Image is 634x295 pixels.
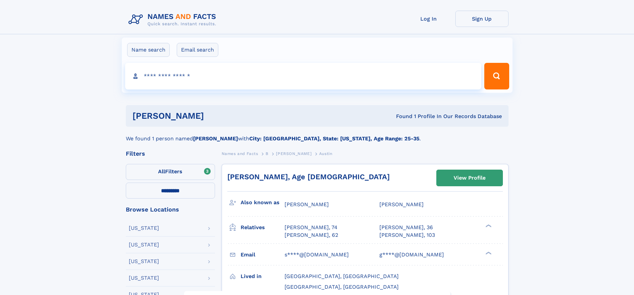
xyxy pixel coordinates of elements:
[129,259,159,264] div: [US_STATE]
[285,201,329,208] span: [PERSON_NAME]
[249,135,419,142] b: City: [GEOGRAPHIC_DATA], State: [US_STATE], Age Range: 25-35
[126,127,509,143] div: We found 1 person named with .
[126,164,215,180] label: Filters
[222,149,258,158] a: Names and Facts
[300,113,502,120] div: Found 1 Profile In Our Records Database
[129,225,159,231] div: [US_STATE]
[379,201,424,208] span: [PERSON_NAME]
[285,224,337,231] a: [PERSON_NAME], 74
[129,242,159,247] div: [US_STATE]
[276,151,312,156] span: [PERSON_NAME]
[276,149,312,158] a: [PERSON_NAME]
[127,43,170,57] label: Name search
[455,11,509,27] a: Sign Up
[484,251,492,255] div: ❯
[129,275,159,281] div: [US_STATE]
[285,231,338,239] a: [PERSON_NAME], 62
[437,170,503,186] a: View Profile
[241,249,285,260] h3: Email
[266,151,269,156] span: B
[319,151,332,156] span: Austin
[177,43,218,57] label: Email search
[285,273,399,279] span: [GEOGRAPHIC_DATA], [GEOGRAPHIC_DATA]
[266,149,269,158] a: B
[285,284,399,290] span: [GEOGRAPHIC_DATA], [GEOGRAPHIC_DATA]
[454,170,486,186] div: View Profile
[126,11,222,29] img: Logo Names and Facts
[402,11,455,27] a: Log In
[125,63,482,89] input: search input
[484,224,492,228] div: ❯
[126,151,215,157] div: Filters
[379,231,435,239] a: [PERSON_NAME], 103
[484,63,509,89] button: Search Button
[227,173,390,181] a: [PERSON_NAME], Age [DEMOGRAPHIC_DATA]
[241,222,285,233] h3: Relatives
[193,135,238,142] b: [PERSON_NAME]
[241,271,285,282] h3: Lived in
[132,112,300,120] h1: [PERSON_NAME]
[158,168,165,175] span: All
[126,207,215,213] div: Browse Locations
[241,197,285,208] h3: Also known as
[379,224,433,231] a: [PERSON_NAME], 36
